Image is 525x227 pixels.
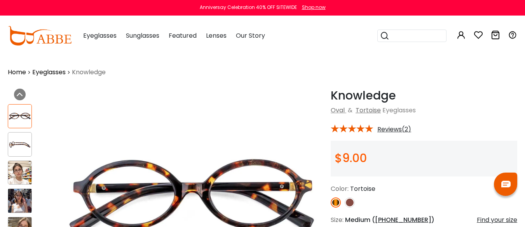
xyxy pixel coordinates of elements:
div: Find your size [477,215,517,225]
span: & [346,106,354,115]
div: Anniversay Celebration 40% OFF SITEWIDE [200,4,297,11]
a: Shop now [298,4,326,10]
a: Oval [331,106,345,115]
span: Medium ( ) [345,215,434,224]
img: Knowledge Tortoise Acetate Eyeglasses , UniversalBridgeFit Frames from ABBE Glasses [8,161,31,184]
img: Knowledge Tortoise Acetate Eyeglasses , UniversalBridgeFit Frames from ABBE Glasses [8,139,31,150]
span: Color: [331,184,349,193]
span: Lenses [206,31,227,40]
span: Our Story [236,31,265,40]
img: Knowledge Tortoise Acetate Eyeglasses , UniversalBridgeFit Frames from ABBE Glasses [8,189,31,212]
a: Eyeglasses [32,68,66,77]
a: Tortoise [356,106,381,115]
span: [PHONE_NUMBER] [375,215,431,224]
span: Tortoise [350,184,375,193]
span: Featured [169,31,197,40]
img: chat [501,181,511,187]
a: Home [8,68,26,77]
span: Knowledge [72,68,106,77]
img: Knowledge Tortoise Acetate Eyeglasses , UniversalBridgeFit Frames from ABBE Glasses [8,110,31,122]
h1: Knowledge [331,89,517,103]
span: $9.00 [335,150,367,166]
img: abbeglasses.com [8,26,72,45]
span: Size: [331,215,344,224]
div: Shop now [302,4,326,11]
span: Sunglasses [126,31,159,40]
span: Reviews(2) [377,126,411,133]
span: Eyeglasses [83,31,117,40]
span: Eyeglasses [382,106,416,115]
